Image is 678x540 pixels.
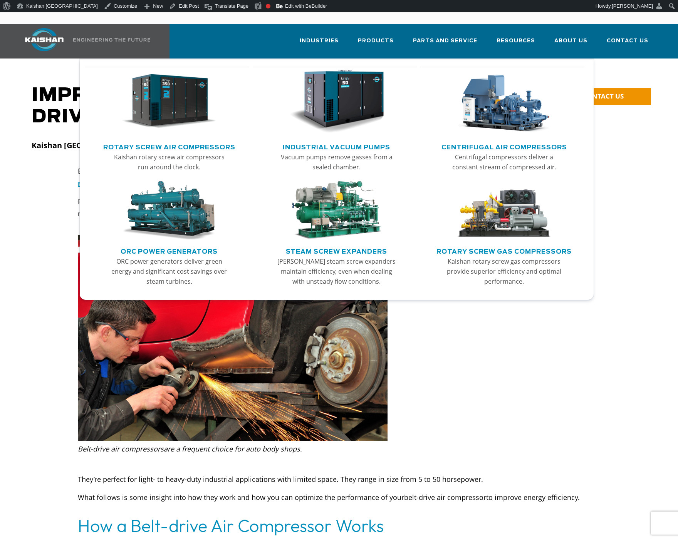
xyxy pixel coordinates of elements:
[78,493,404,502] span: What follows is some insight into how they work and how you can optimize the performance of your
[78,235,388,441] img: Improve Efficiency with a Belt-Drive Air Compressor
[607,31,648,57] a: Contact Us
[32,85,421,128] h1: Improve Efficiency with a Belt-Drive Air Compressor
[300,37,339,45] span: Industries
[582,92,624,100] span: CONTACT US
[358,31,394,57] a: Products
[109,152,229,172] p: Kaishan rotary screw air compressors run around the clock.
[32,140,240,150] strong: Kaishan [GEOGRAPHIC_DATA] | [DATE] | Uncategorized
[78,166,164,176] span: Belt-drive air compressors
[404,493,486,502] span: belt-drive air compressor
[277,152,397,172] p: Vacuum pumps remove gasses from a sealed chamber.
[444,152,564,172] p: Centrifugal compressors deliver a constant stream of compressed air.
[122,70,216,134] img: thumb-Rotary-Screw-Air-Compressors
[441,140,567,152] a: Centrifugal Air Compressors
[607,37,648,45] span: Contact Us
[78,197,588,218] span: Plus, they’re easy to install and maintenance is relatively straightforward. They’re also relativ...
[436,245,572,256] a: Rotary Screw Gas Compressors
[277,256,397,286] p: [PERSON_NAME] steam screw expanders maintain efficiency, even when dealing with unsteady flow con...
[121,245,218,256] a: ORC Power Generators
[456,181,551,240] img: thumb-Rotary-Screw-Gas-Compressors
[300,31,339,57] a: Industries
[358,37,394,45] span: Products
[555,88,651,105] a: CONTACT US
[289,181,384,240] img: thumb-Steam-Screw-Expanders
[283,140,390,152] a: Industrial Vacuum Pumps
[497,31,535,57] a: Resources
[554,31,587,57] a: About Us
[109,256,229,286] p: ORC power generators deliver green energy and significant cost savings over steam turbines.
[413,37,477,45] span: Parts and Service
[266,4,270,8] div: Focus keyphrase not set
[413,31,477,57] a: Parts and Service
[497,37,535,45] span: Resources
[15,24,152,59] a: Kaishan USA
[554,37,587,45] span: About Us
[122,181,216,240] img: thumb-ORC-Power-Generators
[78,515,600,537] h2: How a Belt-drive Air Compressor Works
[612,3,653,9] span: [PERSON_NAME]
[456,70,551,134] img: thumb-Centrifugal-Air-Compressors
[103,140,235,152] a: Rotary Screw Air Compressors
[289,70,384,134] img: thumb-Industrial-Vacuum-Pumps
[486,493,580,502] span: to improve energy efficiency.
[73,38,150,42] img: Engineering the future
[286,245,387,256] a: Steam Screw Expanders
[15,28,73,51] img: kaishan logo
[164,444,302,453] span: are a frequent choice for auto body shops.
[78,444,164,453] span: Belt-drive air compressors
[444,256,564,286] p: Kaishan rotary screw gas compressors provide superior efficiency and optimal performance.
[78,475,483,484] span: They’re perfect for light- to heavy-duty industrial applications with limited space. They range i...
